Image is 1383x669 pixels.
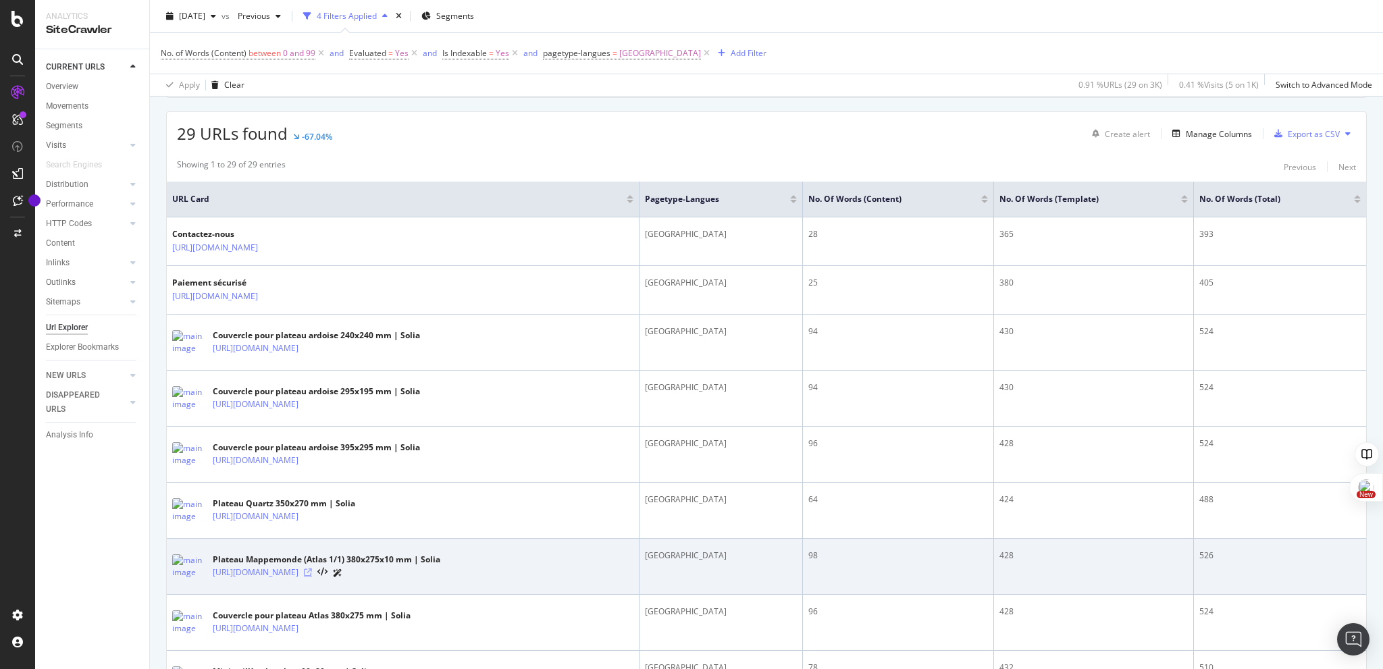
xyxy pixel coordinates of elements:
div: Tooltip anchor [28,194,41,207]
div: 96 [808,437,988,450]
button: Clear [206,74,244,96]
div: Couvercle pour plateau ardoise 395x295 mm | Solia [213,441,420,454]
a: DISAPPEARED URLS [46,388,126,417]
span: pagetype-langues [645,193,770,205]
div: Plateau Quartz 350x270 mm | Solia [213,498,355,510]
div: DISAPPEARED URLS [46,388,114,417]
div: Movements [46,99,88,113]
a: [URL][DOMAIN_NAME] [213,622,298,635]
div: 524 [1199,437,1361,450]
span: Evaluated [349,47,386,59]
div: Showing 1 to 29 of 29 entries [177,159,286,175]
div: Analysis Info [46,428,93,442]
button: Add Filter [712,45,766,61]
div: Visits [46,138,66,153]
a: Sitemaps [46,295,126,309]
a: Inlinks [46,256,126,270]
div: Paiement sécurisé [172,277,302,289]
img: tab_domain_overview_orange.svg [56,78,67,89]
div: Performance [46,197,93,211]
span: Yes [395,44,409,63]
button: 4 Filters Applied [298,5,393,27]
div: Explorer Bookmarks [46,340,119,354]
div: 430 [999,325,1188,338]
a: [URL][DOMAIN_NAME] [213,566,298,579]
div: 488 [1199,493,1361,506]
div: Switch to Advanced Mode [1276,79,1372,90]
div: Analytics [46,11,138,22]
span: URL Card [172,193,623,205]
div: 405 [1199,277,1361,289]
img: tab_keywords_by_traffic_grey.svg [155,78,166,89]
img: main image [172,442,206,466]
div: Content [46,236,75,250]
div: 98 [808,550,988,562]
div: 524 [1199,325,1361,338]
button: Segments [416,5,479,27]
div: Outlinks [46,275,76,290]
img: logo_orange.svg [22,22,32,32]
div: [GEOGRAPHIC_DATA] [645,493,797,506]
div: Distribution [46,178,88,192]
div: [GEOGRAPHIC_DATA] [645,277,797,289]
button: View HTML Source [317,568,328,577]
div: 0.41 % Visits ( 5 on 1K ) [1179,79,1259,90]
div: 365 [999,228,1188,240]
span: Is Indexable [442,47,487,59]
div: 96 [808,606,988,618]
div: 380 [999,277,1188,289]
div: Mots-clés [170,80,204,88]
a: Visit Online Page [304,568,312,577]
img: website_grey.svg [22,35,32,46]
a: [URL][DOMAIN_NAME] [172,241,258,255]
button: Switch to Advanced Mode [1270,74,1372,96]
a: [URL][DOMAIN_NAME] [213,342,298,355]
span: No. of Words (Content) [161,47,246,59]
div: Couvercle pour plateau ardoise 240x240 mm | Solia [213,329,420,342]
a: Visits [46,138,126,153]
button: Previous [232,5,286,27]
span: No. of Words (Template) [999,193,1161,205]
div: Domaine: [DOMAIN_NAME] [35,35,153,46]
div: [GEOGRAPHIC_DATA] [645,325,797,338]
div: 524 [1199,381,1361,394]
div: [GEOGRAPHIC_DATA] [645,381,797,394]
a: Performance [46,197,126,211]
div: Couvercle pour plateau Atlas 380x275 mm | Solia [213,610,411,622]
div: Url Explorer [46,321,88,335]
div: Segments [46,119,82,133]
button: Previous [1284,159,1316,175]
div: 94 [808,381,988,394]
div: times [393,9,405,23]
div: NEW URLS [46,369,86,383]
button: Create alert [1087,123,1150,144]
a: NEW URLS [46,369,126,383]
div: Clear [224,79,244,90]
a: Content [46,236,140,250]
div: Create alert [1105,128,1150,140]
span: = [612,47,617,59]
button: and [523,47,538,59]
a: [URL][DOMAIN_NAME] [172,290,258,303]
div: Search Engines [46,158,102,172]
div: 428 [999,550,1188,562]
div: [GEOGRAPHIC_DATA] [645,606,797,618]
a: Distribution [46,178,126,192]
div: Manage Columns [1186,128,1252,140]
button: Manage Columns [1167,126,1252,142]
span: 0 and 99 [283,44,315,63]
div: Export as CSV [1288,128,1340,140]
div: Add Filter [731,47,766,59]
a: Analysis Info [46,428,140,442]
a: [URL][DOMAIN_NAME] [213,510,298,523]
span: = [388,47,393,59]
div: 428 [999,606,1188,618]
a: Search Engines [46,158,115,172]
div: Couvercle pour plateau ardoise 295x195 mm | Solia [213,385,420,398]
div: Domaine [71,80,104,88]
span: Yes [496,44,509,63]
span: [GEOGRAPHIC_DATA] [619,44,701,63]
a: Movements [46,99,140,113]
img: main image [172,386,206,410]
